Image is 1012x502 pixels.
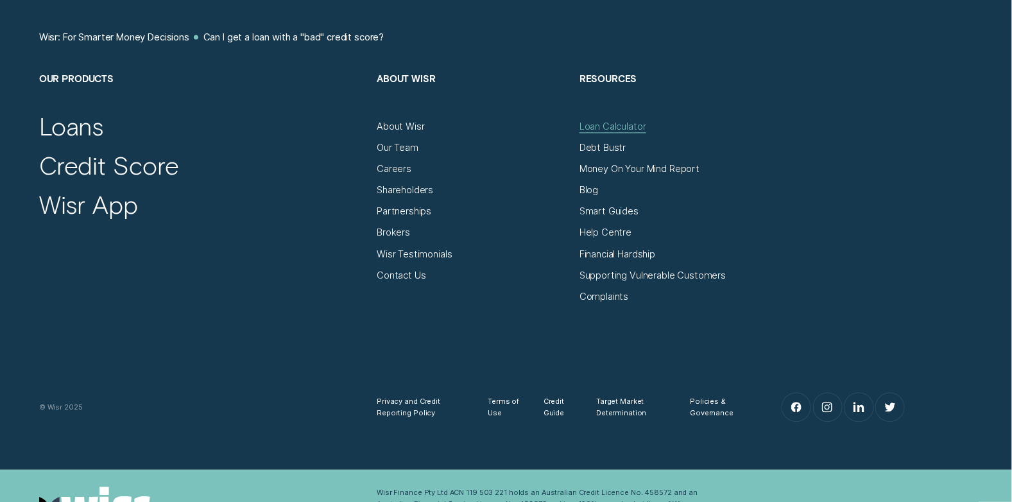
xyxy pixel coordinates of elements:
a: Can I get a loan with a "bad" credit score? [203,31,384,43]
a: Supporting Vulnerable Customers [579,270,726,281]
a: About Wisr [377,121,425,132]
a: Shareholders [377,184,433,196]
a: Financial Hardship [579,248,655,260]
h2: Our Products [39,73,365,121]
a: Blog [579,184,598,196]
a: Twitter [876,393,904,421]
a: Contact Us [377,270,426,281]
a: Terms of Use [488,395,522,419]
a: Careers [377,163,411,175]
h2: Resources [579,73,770,121]
a: Complaints [579,291,629,302]
a: Loan Calculator [579,121,646,132]
a: LinkedIn [845,393,873,421]
a: Wisr App [39,189,138,220]
a: Credit Score [39,150,179,180]
a: Loans [39,110,105,141]
a: Debt Bustr [579,142,626,153]
a: Money On Your Mind Report [579,163,699,175]
div: © Wisr 2025 [33,401,371,413]
a: Our Team [377,142,418,153]
a: Instagram [814,393,842,421]
a: Privacy and Credit Reporting Policy [377,395,467,419]
a: Target Market Determination [596,395,669,419]
a: Smart Guides [579,205,639,217]
h2: About Wisr [377,73,567,121]
a: Partnerships [377,205,431,217]
a: Wisr: For Smarter Money Decisions [39,31,189,43]
a: Policies & Governance [690,395,749,419]
a: Wisr Testimonials [377,248,452,260]
a: Credit Guide [544,395,575,419]
a: Facebook [782,393,810,421]
a: Help Centre [579,227,631,238]
a: Brokers [377,227,410,238]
